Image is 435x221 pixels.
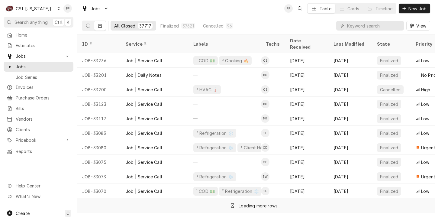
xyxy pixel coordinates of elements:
span: High [421,86,430,93]
span: Clients [16,126,70,133]
div: Cancelled [379,86,401,93]
div: ² Cooking 🔥 [221,57,249,64]
div: Philip Potter's Avatar [284,4,293,13]
span: Invoices [16,84,70,90]
button: New Job [399,4,430,13]
div: ² Refrigeration ❄️ [196,174,234,180]
span: Pricebook [16,137,61,143]
div: [DATE] [285,184,329,198]
div: ³ Client Hold ⛔️ [240,145,274,151]
div: CD [261,143,269,152]
div: Finalized [379,188,399,194]
div: BG [261,100,269,108]
div: CS [261,56,269,65]
a: Clients [4,125,73,135]
div: PP [284,4,293,13]
div: 96 [227,23,232,29]
div: Job | Daily Notes [126,72,162,78]
a: Go to What's New [4,191,73,201]
div: SE [261,187,269,195]
div: Brian Gonzalez's Avatar [261,71,269,79]
button: View [406,21,430,31]
span: Low [421,159,429,165]
span: Search anything [14,19,48,25]
div: Finalized [379,174,399,180]
div: JOB-33080 [77,140,121,155]
span: Purchase Orders [16,95,70,101]
a: Bills [4,103,73,113]
div: [DATE] [329,82,372,97]
span: Bills [16,105,70,112]
input: Keyword search [347,21,401,31]
span: Jobs [16,63,70,70]
div: Job | Service Call [126,145,162,151]
div: Preston Merriman's Avatar [261,114,269,123]
a: Job Series [4,72,73,82]
div: [DATE] [329,111,372,126]
div: Cody Davis's Avatar [261,158,269,166]
span: Low [421,188,429,194]
div: Date Received [290,37,323,50]
div: Labels [193,41,256,47]
div: JOB-33200 [77,82,121,97]
div: JOB-33201 [77,68,121,82]
div: Finalized [160,23,179,29]
div: [DATE] [285,155,329,169]
div: Steve Ethridge's Avatar [261,187,269,195]
span: Jobs [16,53,61,59]
div: JOB-33236 [77,53,121,68]
div: Last Modified [333,41,366,47]
div: [DATE] [329,68,372,82]
a: Purchase Orders [4,93,73,103]
div: JOB-33083 [77,126,121,140]
div: BG [261,71,269,79]
span: C [66,210,69,216]
div: Steve Ethridge's Avatar [261,129,269,137]
div: [DATE] [329,140,372,155]
div: CSI Kansas City's Avatar [5,4,14,13]
a: Jobs [4,62,73,72]
div: Finalized [379,115,399,122]
a: Invoices [4,82,73,92]
div: All Closed [114,23,136,29]
a: Go to Jobs [79,4,111,14]
div: [DATE] [329,53,372,68]
div: Job | Service Call [126,174,162,180]
button: Search anythingCtrlK [4,17,73,28]
div: Finalized [379,145,399,151]
a: Reports [4,146,73,156]
div: Finalized [379,130,399,136]
span: Jobs [91,5,101,12]
div: CSI [US_STATE][GEOGRAPHIC_DATA] [16,5,56,12]
div: Christian Simmons's Avatar [261,85,269,94]
span: Vendors [16,116,70,122]
div: ² HVAC 🌡️ [196,86,218,93]
div: JOB-33070 [77,184,121,198]
span: Estimates [16,42,70,49]
div: JOB-33073 [77,169,121,184]
div: [DATE] [285,68,329,82]
div: Cards [347,5,359,12]
div: Finalized [379,159,399,165]
div: [DATE] [285,126,329,140]
a: Go to Jobs [4,51,73,61]
div: Finalized [379,72,399,78]
a: Vendors [4,114,73,124]
div: Job | Service Call [126,115,162,122]
div: Timeline [375,5,392,12]
div: [DATE] [329,126,372,140]
span: View [415,23,427,29]
div: Service [126,41,182,47]
div: ¹ COD 💵 [196,57,215,64]
div: [DATE] [329,155,372,169]
div: Christian Simmons's Avatar [261,56,269,65]
span: Low [421,115,429,122]
span: Low [421,130,429,136]
div: Zach Wilson's Avatar [261,172,269,181]
div: Cody Davis's Avatar [261,143,269,152]
div: Finalized [379,101,399,107]
div: [DATE] [329,97,372,111]
div: Job | Service Call [126,86,162,93]
a: Estimates [4,41,73,50]
div: Job | Service Call [126,159,162,165]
